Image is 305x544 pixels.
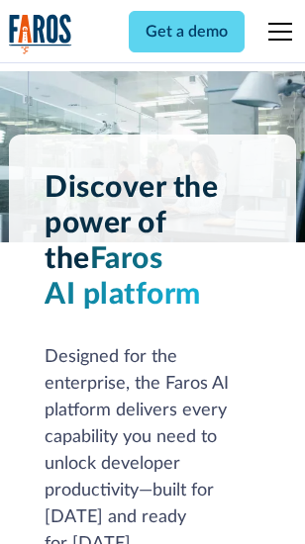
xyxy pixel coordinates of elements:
img: Logo of the analytics and reporting company Faros. [9,14,72,54]
a: home [9,14,72,54]
a: Get a demo [129,11,245,52]
span: Faros AI platform [45,244,201,310]
div: menu [256,8,296,55]
h1: Discover the power of the [45,170,260,313]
